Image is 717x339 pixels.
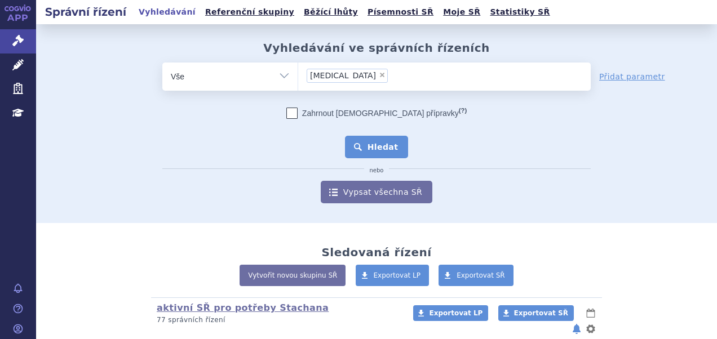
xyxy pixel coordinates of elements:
[374,271,421,279] span: Exportovat LP
[585,306,596,320] button: lhůty
[585,322,596,336] button: nastavení
[514,309,568,317] span: Exportovat SŘ
[413,305,488,321] a: Exportovat LP
[486,5,553,20] a: Statistiky SŘ
[459,107,467,114] abbr: (?)
[391,68,439,82] input: [MEDICAL_DATA]
[571,322,582,336] button: notifikace
[439,265,514,286] a: Exportovat SŘ
[440,5,484,20] a: Moje SŘ
[157,315,399,325] p: 77 správních řízení
[379,72,386,78] span: ×
[300,5,361,20] a: Běžící lhůty
[364,167,390,174] i: nebo
[498,305,574,321] a: Exportovat SŘ
[457,271,505,279] span: Exportovat SŘ
[321,246,431,259] h2: Sledovaná řízení
[321,181,432,203] a: Vypsat všechna SŘ
[286,108,467,119] label: Zahrnout [DEMOGRAPHIC_DATA] přípravky
[429,309,483,317] span: Exportovat LP
[157,302,329,313] a: aktivní SŘ pro potřeby Stachana
[135,5,199,20] a: Vyhledávání
[36,4,135,20] h2: Správní řízení
[364,5,437,20] a: Písemnosti SŘ
[599,71,665,82] a: Přidat parametr
[310,72,376,79] span: [MEDICAL_DATA]
[345,136,409,158] button: Hledat
[240,265,346,286] a: Vytvořit novou skupinu SŘ
[263,41,490,55] h2: Vyhledávání ve správních řízeních
[356,265,430,286] a: Exportovat LP
[202,5,298,20] a: Referenční skupiny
